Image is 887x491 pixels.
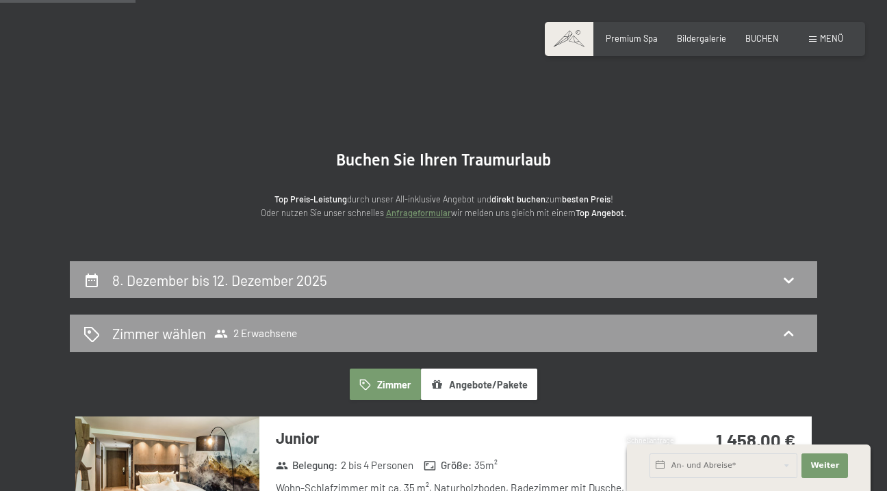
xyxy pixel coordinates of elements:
[276,427,646,449] h3: Junior
[336,150,551,170] span: Buchen Sie Ihren Traumurlaub
[350,369,421,400] button: Zimmer
[276,458,338,473] strong: Belegung :
[810,460,839,471] span: Weiter
[801,453,848,478] button: Weiter
[745,33,779,44] a: BUCHEN
[491,194,545,204] strong: direkt buchen
[341,458,413,473] span: 2 bis 4 Personen
[562,194,610,204] strong: besten Preis
[576,207,627,218] strong: Top Angebot.
[274,194,347,204] strong: Top Preis-Leistung
[386,207,451,218] a: Anfrageformular
[112,271,327,289] h2: 8. Dezember bis 12. Dezember 2025
[820,33,843,44] span: Menü
[474,458,498,473] span: 35 m²
[424,458,472,473] strong: Größe :
[677,33,726,44] a: Bildergalerie
[606,33,658,44] a: Premium Spa
[716,429,795,450] strong: 1.458,00 €
[112,323,206,343] h2: Zimmer wählen
[421,369,537,400] button: Angebote/Pakete
[214,327,297,341] span: 2 Erwachsene
[627,436,674,444] span: Schnellanfrage
[170,192,717,220] p: durch unser All-inklusive Angebot und zum ! Oder nutzen Sie unser schnelles wir melden uns gleich...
